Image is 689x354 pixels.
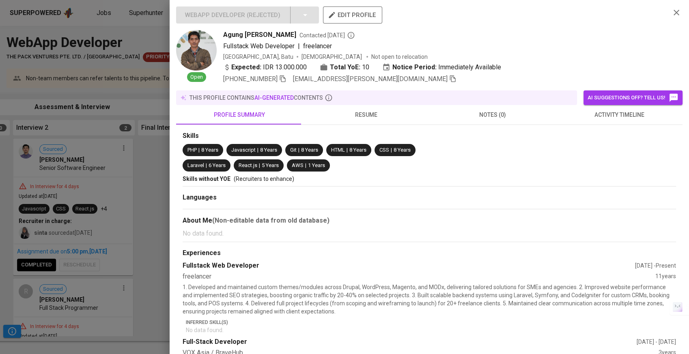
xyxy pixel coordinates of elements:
span: Contacted [DATE] [299,31,355,39]
span: Laravel [187,162,204,168]
span: resume [308,110,424,120]
span: 8 Years [349,147,366,153]
span: | [257,146,258,154]
div: [DATE] - Present [635,262,676,270]
div: Full-Stack Developer [183,337,637,347]
span: Open [187,73,206,81]
span: (Recruiters to enhance) [234,176,294,182]
span: | [298,146,299,154]
span: | [298,41,300,51]
span: React.js [239,162,257,168]
span: | [391,146,392,154]
span: Agung [PERSON_NAME] [223,30,296,40]
p: this profile contains contents [189,94,323,102]
span: AI-generated [254,94,294,101]
span: | [347,146,348,154]
div: 11 years [655,272,676,281]
span: 6 Years [209,162,226,168]
div: freelancer [183,272,655,281]
span: Git [290,147,297,153]
span: freelancer [303,42,332,50]
b: Notice Period: [392,62,437,72]
span: HTML [331,147,345,153]
span: activity timeline [561,110,678,120]
b: Total YoE: [330,62,360,72]
span: Skills without YOE [183,176,230,182]
span: 8 Years [201,147,218,153]
button: AI suggestions off? Tell us! [583,90,683,105]
span: | [198,146,200,154]
button: edit profile [323,6,382,24]
span: edit profile [329,10,376,20]
div: [GEOGRAPHIC_DATA], Batu [223,53,293,61]
div: Immediately Available [382,62,501,72]
span: PHP [187,147,197,153]
span: | [206,162,207,169]
span: | [305,162,306,169]
div: Experiences [183,249,676,258]
span: [EMAIL_ADDRESS][PERSON_NAME][DOMAIN_NAME] [293,75,448,83]
span: 5 Years [262,162,279,168]
img: 8cdb23fa8f16b8df307f7b4ec06f1d38.jpg [176,30,217,71]
span: 8 Years [394,147,411,153]
span: 8 Years [301,147,318,153]
span: Javascript [231,147,256,153]
span: [PHONE_NUMBER] [223,75,278,83]
span: CSS [379,147,389,153]
span: 8 Years [260,147,277,153]
p: Not open to relocation [371,53,428,61]
span: AI suggestions off? Tell us! [588,93,678,103]
p: 1. Developed and maintained custom themes/modules across Drupal, WordPress, Magento, and MODx, de... [183,283,676,315]
b: Expected: [231,62,261,72]
p: No data found. [183,229,676,238]
span: profile summary [181,110,298,120]
div: IDR 13.000.000 [223,62,307,72]
span: AWS [292,162,304,168]
div: [DATE] - [DATE] [637,338,676,346]
p: Inferred Skill(s) [186,319,676,326]
span: 1 Years [308,162,325,168]
div: Skills [183,131,676,141]
div: About Me [183,216,676,225]
span: Fullstack Web Developer [223,42,295,50]
p: No data found. [186,326,676,334]
div: Languages [183,193,676,202]
span: notes (0) [434,110,551,120]
span: 10 [362,62,369,72]
svg: By Batam recruiter [347,31,355,39]
b: (Non-editable data from old database) [212,217,329,224]
span: [DEMOGRAPHIC_DATA] [301,53,363,61]
div: Fullstack Web Developer [183,261,635,270]
span: | [259,162,260,169]
a: edit profile [323,11,382,18]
